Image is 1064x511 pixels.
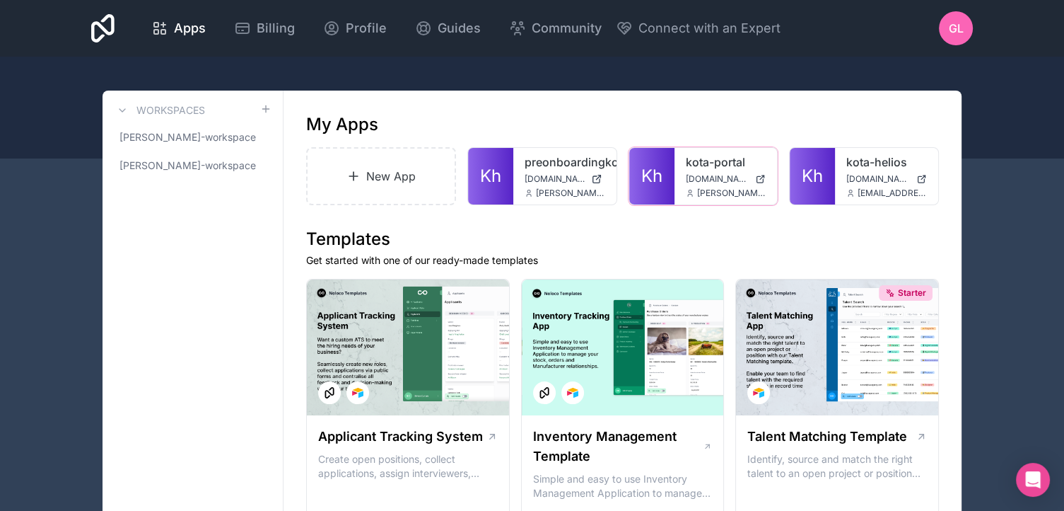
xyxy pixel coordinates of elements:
span: Kh [802,165,823,188]
a: [DOMAIN_NAME] [525,173,605,185]
span: Kh [480,165,501,188]
h1: Talent Matching Template [747,427,907,447]
a: kota-helios [846,154,927,171]
div: Open Intercom Messenger [1016,463,1050,497]
span: [DOMAIN_NAME] [686,173,750,185]
a: [PERSON_NAME]-workspace [114,153,271,178]
p: Simple and easy to use Inventory Management Application to manage your stock, orders and Manufact... [533,472,713,500]
a: [DOMAIN_NAME] [686,173,766,185]
a: kota-portal [686,154,766,171]
span: Connect with an Expert [638,18,781,38]
img: Airtable Logo [753,387,764,398]
h1: Templates [306,228,939,251]
a: Apps [140,13,217,44]
a: New App [306,147,456,205]
a: Billing [223,13,306,44]
p: Create open positions, collect applications, assign interviewers, centralise candidate feedback a... [318,452,498,481]
p: Identify, source and match the right talent to an open project or position with our Talent Matchi... [747,452,927,481]
button: Connect with an Expert [616,18,781,38]
h3: Workspaces [136,103,205,117]
span: Community [532,18,602,38]
a: Workspaces [114,102,205,119]
a: Guides [404,13,492,44]
a: preonboardingkotahub [525,154,605,171]
img: Airtable Logo [352,387,363,398]
span: Guides [438,18,481,38]
img: Airtable Logo [567,387,578,398]
a: Profile [312,13,398,44]
span: [DOMAIN_NAME] [525,173,585,185]
span: Starter [898,287,926,299]
a: Kh [790,148,835,205]
a: Community [498,13,613,44]
span: Profile [346,18,387,38]
a: [PERSON_NAME]-workspace [114,125,271,150]
a: [DOMAIN_NAME] [846,173,927,185]
a: Kh [629,148,674,205]
span: Apps [174,18,206,38]
span: [PERSON_NAME]-workspace [119,130,256,144]
h1: Applicant Tracking System [318,427,483,447]
span: [PERSON_NAME][EMAIL_ADDRESS][DOMAIN_NAME] [536,188,605,199]
span: [PERSON_NAME][EMAIL_ADDRESS][DOMAIN_NAME] [697,188,766,199]
span: GL [949,20,964,37]
span: [PERSON_NAME]-workspace [119,159,256,173]
p: Get started with one of our ready-made templates [306,253,939,268]
a: Kh [468,148,513,205]
h1: Inventory Management Template [533,427,703,466]
span: Kh [641,165,662,188]
span: [DOMAIN_NAME] [846,173,911,185]
span: Billing [257,18,295,38]
h1: My Apps [306,113,378,136]
span: [EMAIL_ADDRESS][DOMAIN_NAME] [858,188,927,199]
